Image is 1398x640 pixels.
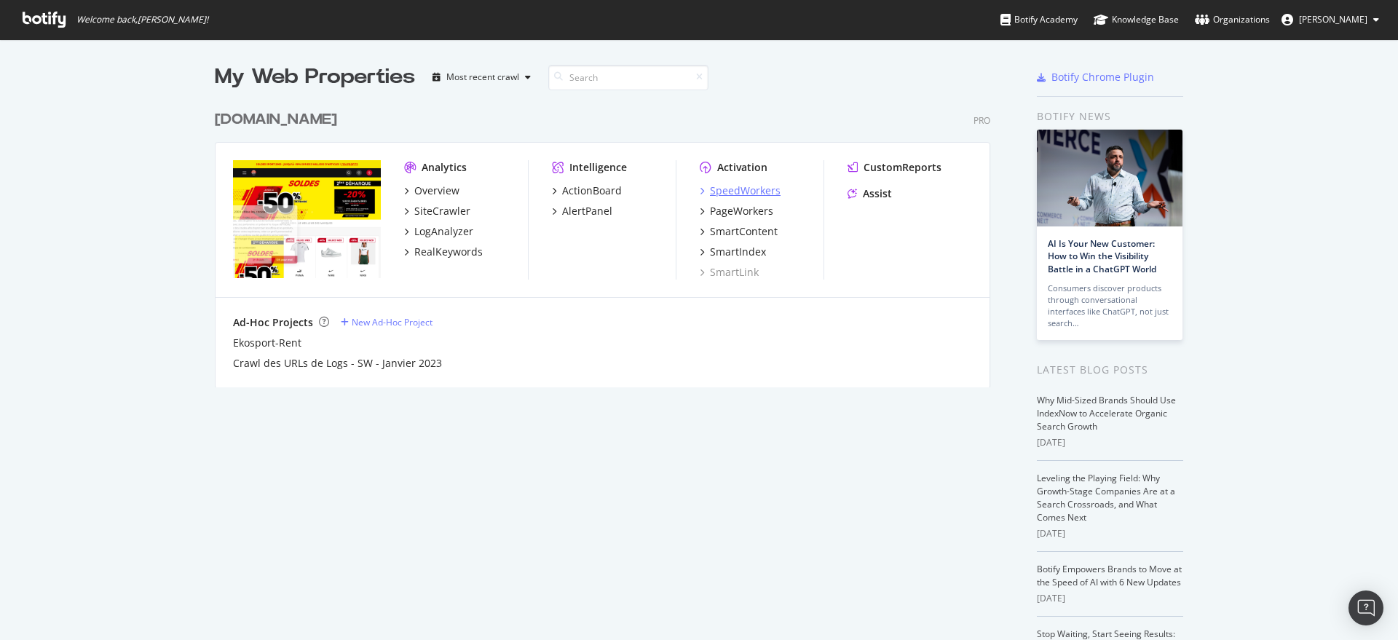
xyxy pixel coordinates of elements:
input: Search [548,65,708,90]
a: Overview [404,183,459,198]
a: [DOMAIN_NAME] [215,109,343,130]
div: ActionBoard [562,183,622,198]
div: grid [215,92,1002,387]
a: AI Is Your New Customer: How to Win the Visibility Battle in a ChatGPT World [1048,237,1156,274]
img: AI Is Your New Customer: How to Win the Visibility Battle in a ChatGPT World [1037,130,1182,226]
a: PageWorkers [700,204,773,218]
span: Welcome back, [PERSON_NAME] ! [76,14,208,25]
div: Ad-Hoc Projects [233,315,313,330]
div: SmartContent [710,224,778,239]
div: Activation [717,160,767,175]
div: CustomReports [864,160,941,175]
div: New Ad-Hoc Project [352,316,433,328]
a: Crawl des URLs de Logs - SW - Janvier 2023 [233,356,442,371]
div: My Web Properties [215,63,415,92]
div: Most recent crawl [446,73,519,82]
div: SpeedWorkers [710,183,781,198]
div: Consumers discover products through conversational interfaces like ChatGPT, not just search… [1048,283,1172,329]
a: LogAnalyzer [404,224,473,239]
div: AlertPanel [562,204,612,218]
div: Knowledge Base [1094,12,1179,27]
div: Analytics [422,160,467,175]
a: Botify Chrome Plugin [1037,70,1154,84]
a: SmartContent [700,224,778,239]
a: Botify Empowers Brands to Move at the Speed of AI with 6 New Updates [1037,563,1182,588]
a: Leveling the Playing Field: Why Growth-Stage Companies Are at a Search Crossroads, and What Comes... [1037,472,1175,524]
div: LogAnalyzer [414,224,473,239]
div: Botify news [1037,108,1183,125]
div: Botify Academy [1000,12,1078,27]
div: Pro [974,114,990,127]
div: [DOMAIN_NAME] [215,109,337,130]
a: New Ad-Hoc Project [341,316,433,328]
a: CustomReports [848,160,941,175]
div: [DATE] [1037,592,1183,605]
a: SmartLink [700,265,759,280]
button: [PERSON_NAME] [1270,8,1391,31]
a: ActionBoard [552,183,622,198]
div: Organizations [1195,12,1270,27]
a: AlertPanel [552,204,612,218]
a: Assist [848,186,892,201]
div: Intelligence [569,160,627,175]
span: mathilde Bonus [1299,13,1367,25]
a: Why Mid-Sized Brands Should Use IndexNow to Accelerate Organic Search Growth [1037,394,1176,432]
div: Overview [414,183,459,198]
div: Botify Chrome Plugin [1051,70,1154,84]
div: PageWorkers [710,204,773,218]
div: Latest Blog Posts [1037,362,1183,378]
a: RealKeywords [404,245,483,259]
img: sport2000.fr [233,160,381,278]
button: Most recent crawl [427,66,537,89]
a: SpeedWorkers [700,183,781,198]
div: Open Intercom Messenger [1348,590,1383,625]
div: [DATE] [1037,436,1183,449]
div: RealKeywords [414,245,483,259]
div: SiteCrawler [414,204,470,218]
a: SmartIndex [700,245,766,259]
div: [DATE] [1037,527,1183,540]
a: Ekosport-Rent [233,336,301,350]
a: SiteCrawler [404,204,470,218]
div: Assist [863,186,892,201]
div: SmartIndex [710,245,766,259]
